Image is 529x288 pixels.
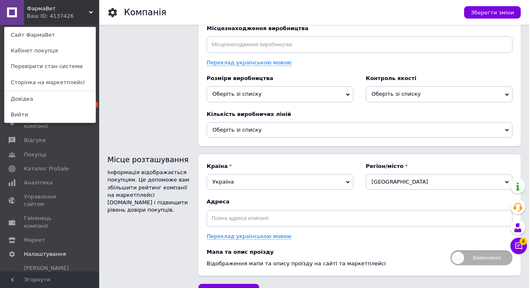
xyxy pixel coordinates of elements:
div: Ваш ID: 4137426 [27,12,62,20]
a: Переклад українською мовою [207,59,291,66]
span: Відгуки [24,137,45,144]
span: Гаманець компанії [24,215,76,229]
a: Сайт ФармаВет [5,27,95,43]
span: Оберіть зі списку [212,91,262,97]
h1: Компанія [124,7,166,17]
b: Місцезнаходження виробництва [207,25,512,32]
span: Зберегти зміни [471,9,514,16]
span: [GEOGRAPHIC_DATA] [366,174,512,190]
span: [PERSON_NAME] та рахунки [24,264,76,287]
b: Кількість виробничих ліній [207,111,512,118]
b: Адреса [207,198,512,205]
a: Переклад українською мовою [207,233,291,240]
button: Чат з покупцем4 [510,238,527,254]
input: Місцезнаходження виробництва [207,36,512,53]
b: Розміри виробництва [207,75,353,82]
div: Інформація відображається покупцям. Це допоможе вам збільшити рейтинг компанії на маркетплейсі [D... [107,169,190,214]
b: Країна [207,163,353,170]
b: Регіон/місто [366,163,512,170]
span: Маркет [24,236,45,244]
span: Вимкнено [450,250,512,265]
span: Каталог ProSale [24,165,69,172]
span: Покупці [24,151,46,158]
a: Довідка [5,91,95,107]
a: Вийти [5,107,95,123]
b: Мапа та опис проїзду [207,248,442,256]
b: Контроль якості [366,75,512,82]
span: Налаштування [24,250,66,258]
input: Повна адреса компанії [207,210,512,227]
a: Кабінет покупця [5,43,95,59]
button: Зберегти зміни [464,6,521,19]
span: 4 [519,238,527,245]
p: Відображення мапи та опису проїзду на сайті та маркетплейсі [207,260,442,267]
span: Управління сайтом [24,193,76,208]
span: Аналітика [24,179,52,186]
a: Сторінка на маркетплейсі [5,75,95,90]
body: Редактор, 720DD2AA-381B-46F6-81F1-02A6DEC9E317 [8,8,297,17]
a: Перевірити стан системи [5,59,95,74]
span: ФармаВет [27,5,89,12]
div: Місце розташування [107,154,190,165]
span: Оберіть зі списку [212,127,262,133]
span: Оберіть зі списку [372,91,421,97]
span: Україна [207,174,353,190]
